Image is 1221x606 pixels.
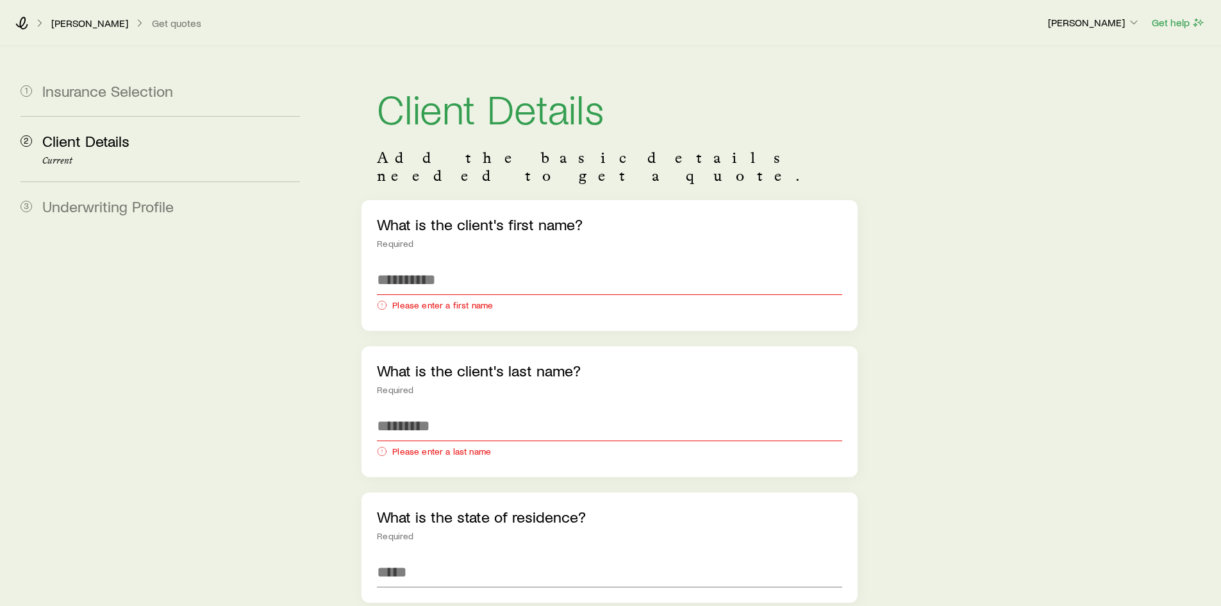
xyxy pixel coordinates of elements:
[151,17,202,29] button: Get quotes
[21,201,32,212] span: 3
[377,215,842,233] p: What is the client's first name?
[42,131,129,150] span: Client Details
[42,156,300,166] p: Current
[42,81,173,100] span: Insurance Selection
[377,362,842,380] p: What is the client's last name?
[377,446,842,457] div: Please enter a last name
[377,385,842,395] div: Required
[377,531,842,541] div: Required
[51,17,128,29] p: [PERSON_NAME]
[377,239,842,249] div: Required
[21,135,32,147] span: 2
[42,197,174,215] span: Underwriting Profile
[377,149,842,185] p: Add the basic details needed to get a quote.
[377,508,842,526] p: What is the state of residence?
[377,300,842,310] div: Please enter a first name
[1047,15,1141,31] button: [PERSON_NAME]
[1048,16,1140,29] p: [PERSON_NAME]
[21,85,32,97] span: 1
[1151,15,1206,30] button: Get help
[377,87,842,128] h1: Client Details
